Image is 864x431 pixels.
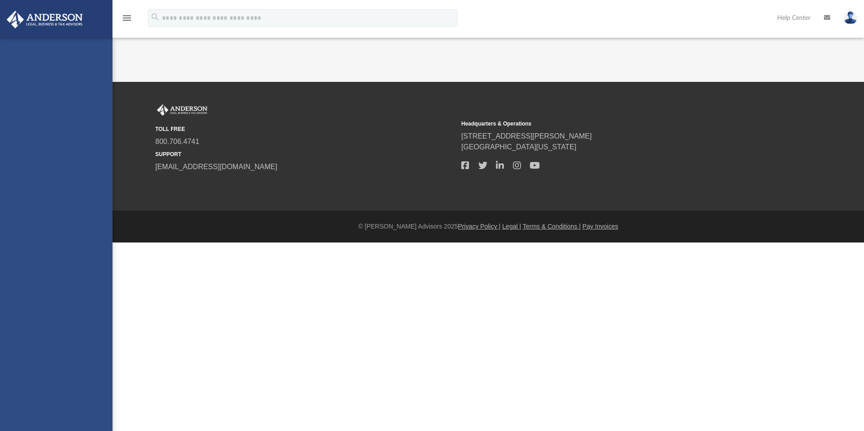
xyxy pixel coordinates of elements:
a: Terms & Conditions | [523,223,581,230]
a: 800.706.4741 [155,138,199,145]
a: [EMAIL_ADDRESS][DOMAIN_NAME] [155,163,277,171]
small: TOLL FREE [155,125,455,133]
a: [STREET_ADDRESS][PERSON_NAME] [461,132,592,140]
small: Headquarters & Operations [461,120,761,128]
div: © [PERSON_NAME] Advisors 2025 [112,222,864,231]
img: User Pic [844,11,857,24]
i: search [150,12,160,22]
a: [GEOGRAPHIC_DATA][US_STATE] [461,143,576,151]
a: menu [121,17,132,23]
a: Pay Invoices [582,223,618,230]
a: Privacy Policy | [458,223,501,230]
a: Legal | [502,223,521,230]
img: Anderson Advisors Platinum Portal [155,104,209,116]
small: SUPPORT [155,150,455,158]
i: menu [121,13,132,23]
img: Anderson Advisors Platinum Portal [4,11,85,28]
